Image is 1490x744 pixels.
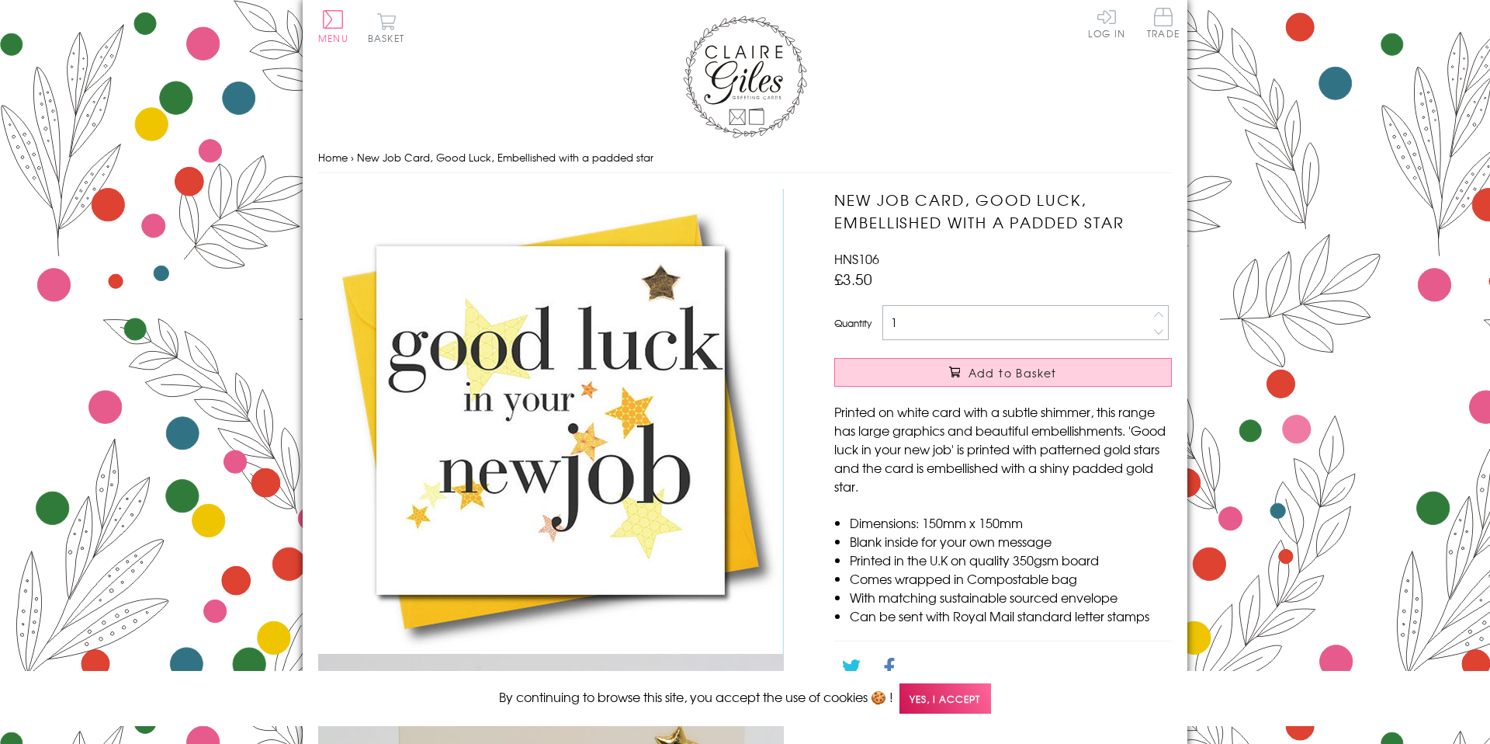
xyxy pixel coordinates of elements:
span: New Job Card, Good Luck, Embellished with a padded star [357,150,653,165]
li: Printed in the U.K on quality 350gsm board [850,551,1172,569]
h1: New Job Card, Good Luck, Embellished with a padded star [834,189,1172,234]
button: Add to Basket [834,358,1172,387]
li: With matching sustainable sourced envelope [850,588,1172,607]
span: › [351,150,354,165]
a: Home [318,150,348,165]
li: Blank inside for your own message [850,532,1172,551]
span: Trade [1147,8,1180,38]
span: HNS106 [834,249,879,268]
li: Comes wrapped in Compostable bag [850,569,1172,588]
span: Menu [318,31,348,45]
button: Basket [365,12,407,43]
span: £3.50 [834,268,872,290]
p: Printed on white card with a subtle shimmer, this range has large graphics and beautiful embellis... [834,402,1172,495]
span: Add to Basket [968,365,1057,381]
img: Claire Giles Greetings Cards [683,16,807,138]
button: Menu [318,10,348,43]
img: New Job Card, Good Luck, Embellished with a padded star [318,189,784,654]
li: Can be sent with Royal Mail standard letter stamps [850,607,1172,625]
li: Dimensions: 150mm x 150mm [850,513,1172,532]
span: Yes, I accept [899,683,991,714]
a: Log In [1088,8,1125,38]
label: Quantity [834,316,871,330]
a: Trade [1147,8,1180,41]
nav: breadcrumbs [318,142,1172,174]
